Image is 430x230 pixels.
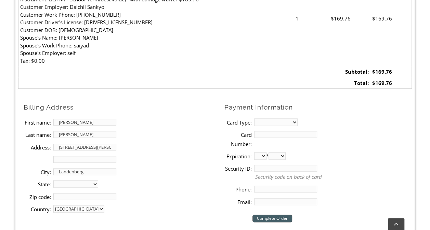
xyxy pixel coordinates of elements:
label: Expiration: [224,152,252,161]
label: State: [24,180,51,189]
label: Card Number: [224,130,252,148]
td: $169.76 [370,66,412,77]
label: Phone: [224,185,252,194]
label: Security ID: [224,164,252,173]
td: Subtotal: [329,66,370,77]
h2: Payment Information [224,103,412,112]
input: Complete Order [252,215,292,222]
label: Country: [24,205,51,214]
label: First name: [24,118,51,127]
select: country [53,205,104,213]
label: Email: [224,198,252,206]
li: / [224,150,412,162]
label: Card Type: [224,118,252,127]
label: Last name: [24,130,51,139]
select: State billing address [53,180,98,188]
label: Address: [24,143,51,152]
h2: Billing Address [24,103,219,112]
td: Total: [329,77,370,89]
p: Security code on back of card [255,173,412,181]
label: Zip code: [24,192,51,201]
label: City: [24,168,51,176]
td: $169.76 [370,77,412,89]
